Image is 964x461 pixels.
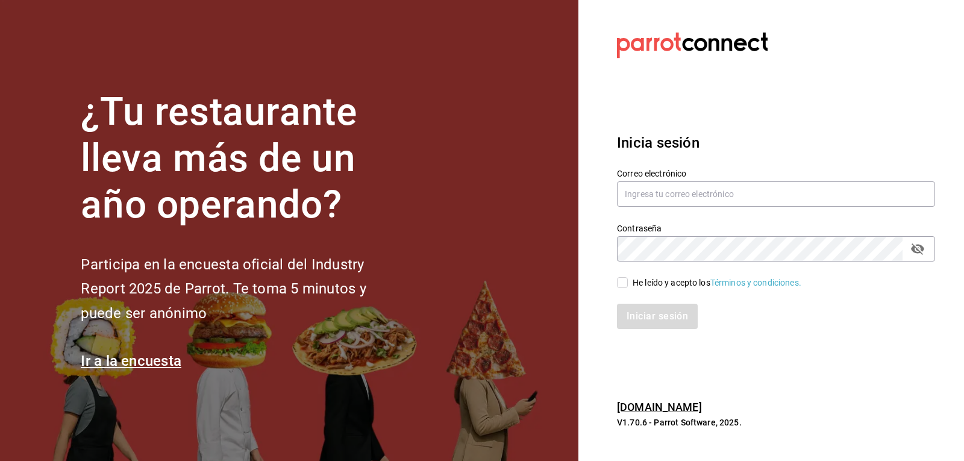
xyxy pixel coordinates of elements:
h3: Inicia sesión [617,132,935,154]
a: Ir a la encuesta [81,353,181,369]
label: Contraseña [617,224,935,233]
label: Correo electrónico [617,169,935,178]
input: Ingresa tu correo electrónico [617,181,935,207]
a: [DOMAIN_NAME] [617,401,702,413]
button: passwordField [907,239,928,259]
div: He leído y acepto los [633,277,801,289]
h1: ¿Tu restaurante lleva más de un año operando? [81,89,406,228]
p: V1.70.6 - Parrot Software, 2025. [617,416,935,428]
a: Términos y condiciones. [710,278,801,287]
h2: Participa en la encuesta oficial del Industry Report 2025 de Parrot. Te toma 5 minutos y puede se... [81,252,406,326]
